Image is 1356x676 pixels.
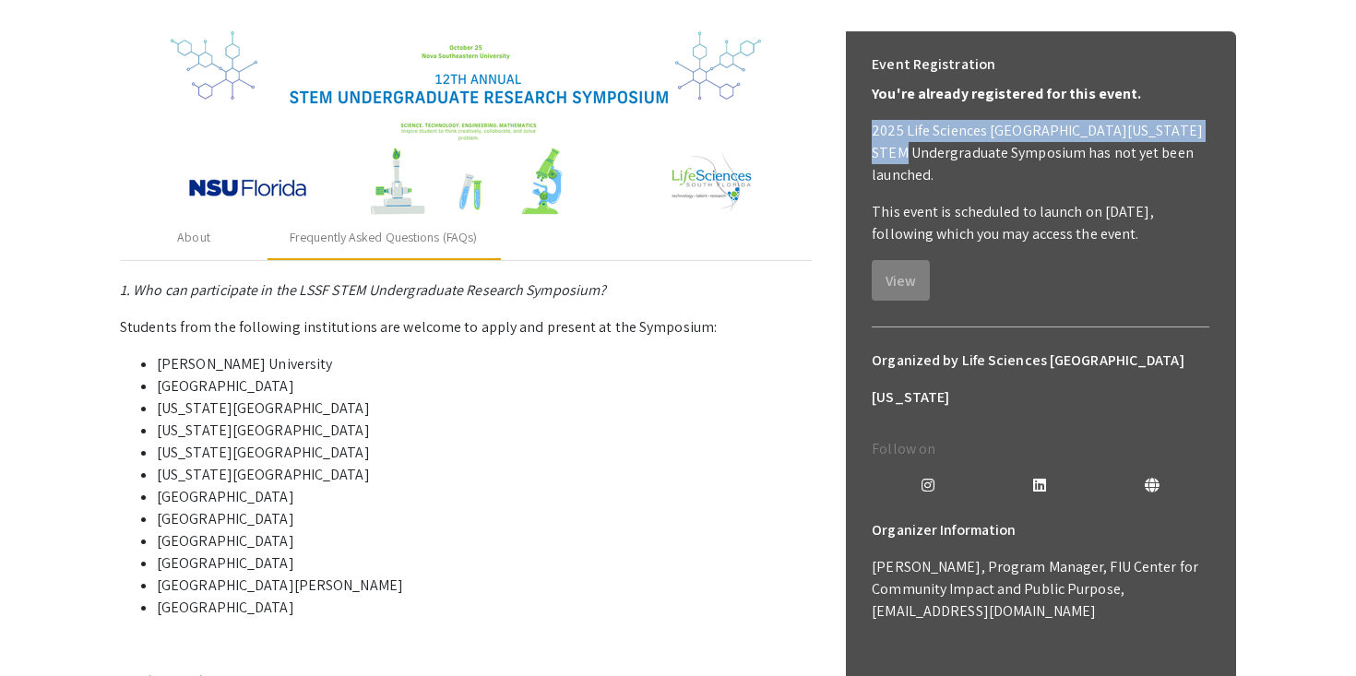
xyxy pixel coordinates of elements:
[157,464,812,486] li: [US_STATE][GEOGRAPHIC_DATA]
[872,512,1209,549] h6: Organizer Information
[14,593,78,662] iframe: Chat
[872,201,1209,245] p: This event is scheduled to launch on [DATE], following which you may access the event.
[157,597,812,619] li: [GEOGRAPHIC_DATA]
[157,552,812,575] li: [GEOGRAPHIC_DATA]
[171,31,761,216] img: 32153a09-f8cb-4114-bf27-cfb6bc84fc69.png
[157,397,812,420] li: [US_STATE][GEOGRAPHIC_DATA]
[872,556,1209,623] p: [PERSON_NAME], Program Manager, FIU Center for Community Impact and Public Purpose, [EMAIL_ADDRES...
[157,575,812,597] li: [GEOGRAPHIC_DATA][PERSON_NAME]
[157,420,812,442] li: [US_STATE][GEOGRAPHIC_DATA]
[157,530,812,552] li: [GEOGRAPHIC_DATA]
[157,508,812,530] li: [GEOGRAPHIC_DATA]
[157,486,812,508] li: [GEOGRAPHIC_DATA]
[120,280,606,300] em: 1. Who can participate in the LSSF STEM Undergraduate Research Symposium?
[872,438,1209,460] p: Follow on
[872,342,1209,416] h6: Organized by Life Sciences [GEOGRAPHIC_DATA][US_STATE]
[157,375,812,397] li: [GEOGRAPHIC_DATA]
[177,228,210,247] div: About
[872,120,1209,186] p: 2025 Life Sciences [GEOGRAPHIC_DATA][US_STATE] STEM Undergraduate Symposium has not yet been laun...
[290,228,477,247] div: Frequently Asked Questions (FAQs)
[120,316,812,338] p: Students from the following institutions are welcome to apply and present at the Symposium:
[157,353,812,375] li: [PERSON_NAME] University
[872,83,1209,105] p: You're already registered for this event.
[157,442,812,464] li: [US_STATE][GEOGRAPHIC_DATA]
[872,46,995,83] h6: Event Registration
[872,260,930,301] button: View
